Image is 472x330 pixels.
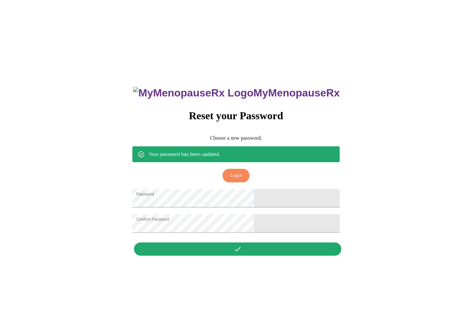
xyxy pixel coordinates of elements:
[132,135,340,141] p: Choose a new password.
[132,110,340,122] h3: Reset your Password
[133,87,253,99] img: MyMenopauseRx Logo
[222,169,249,182] button: Login
[230,171,242,180] span: Login
[133,87,340,99] h3: MyMenopauseRx
[149,148,220,160] div: Your password has been updated.
[221,172,251,178] a: Login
